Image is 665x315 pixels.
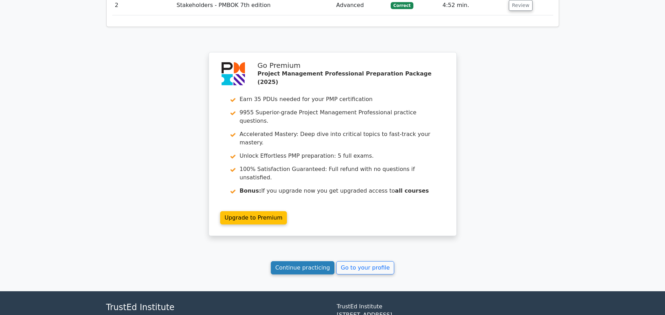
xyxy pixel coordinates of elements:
span: Correct [391,2,413,9]
a: Continue practicing [271,261,335,274]
a: Upgrade to Premium [220,211,287,224]
a: Go to your profile [336,261,394,274]
h4: TrustEd Institute [106,302,328,313]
